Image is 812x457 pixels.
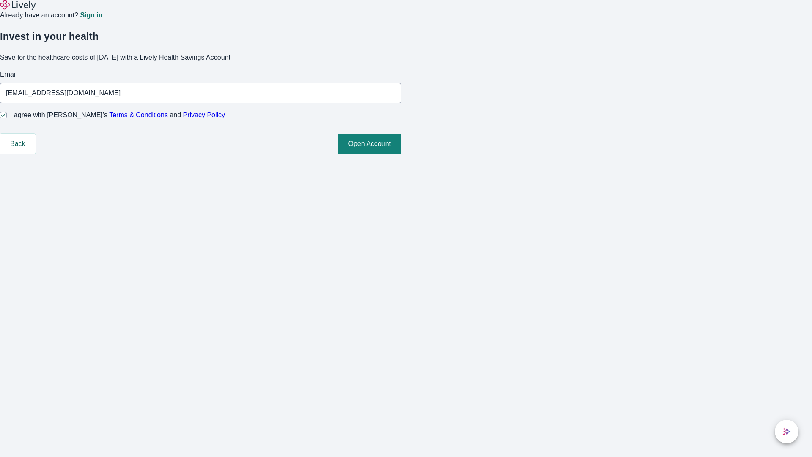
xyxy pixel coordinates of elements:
a: Privacy Policy [183,111,225,118]
svg: Lively AI Assistant [782,427,791,436]
span: I agree with [PERSON_NAME]’s and [10,110,225,120]
button: chat [775,420,798,443]
button: Open Account [338,134,401,154]
a: Terms & Conditions [109,111,168,118]
a: Sign in [80,12,102,19]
